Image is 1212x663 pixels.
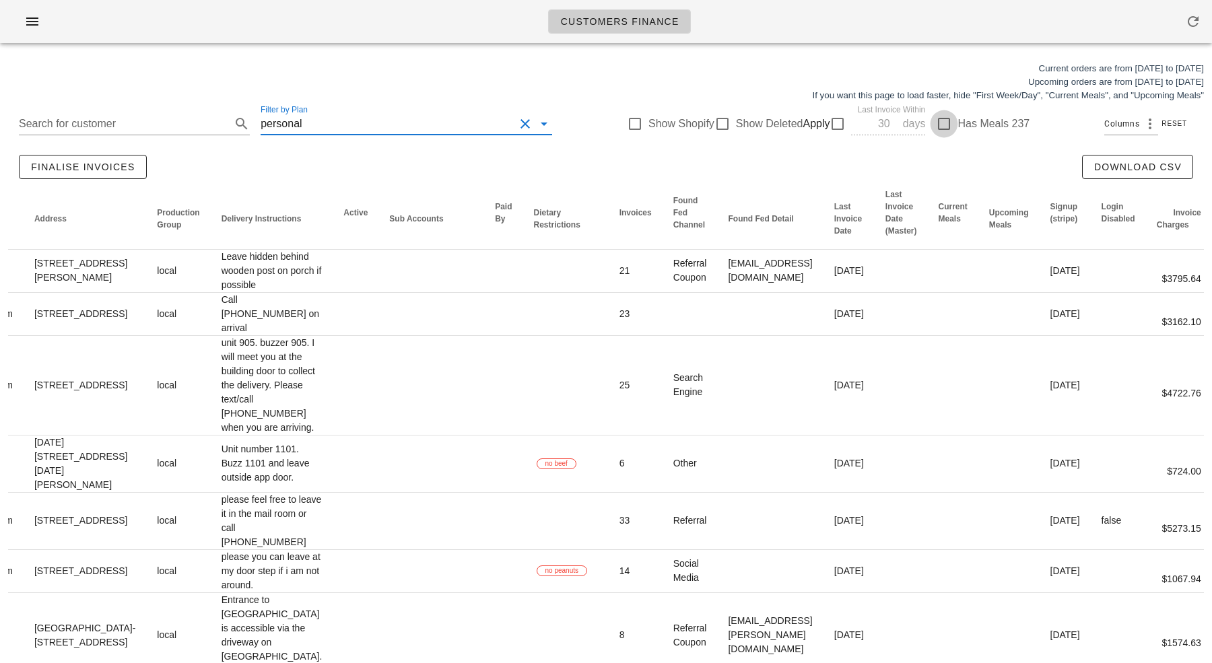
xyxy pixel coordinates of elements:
[609,293,663,336] td: 23
[548,9,690,34] a: Customers Finance
[1149,564,1209,594] div: $1067.94
[900,117,926,131] div: days
[663,550,718,593] td: Social Media
[1091,188,1146,250] th: Login Disabled: Not sorted. Activate to sort ascending.
[1149,456,1209,487] div: $724.00
[823,250,875,293] td: [DATE]
[211,250,333,293] td: Leave hidden behind wooden post on porch if possible
[1082,155,1193,179] button: Download CSV
[736,117,803,131] label: Show Deleted
[1149,628,1209,658] div: $1574.63
[261,118,302,130] div: personal
[24,336,146,435] td: [STREET_ADDRESS]
[146,550,210,593] td: local
[858,105,926,115] label: Last Invoice Within
[24,493,146,550] td: [STREET_ADDRESS]
[823,435,875,493] td: [DATE]
[609,250,663,293] td: 21
[1149,514,1209,544] div: $5273.15
[1149,378,1209,409] div: $4722.76
[1040,550,1091,593] td: [DATE]
[1093,162,1182,172] span: Download CSV
[609,336,663,435] td: 25
[211,336,333,435] td: unit 905. buzzer 905. I will meet you at the building door to collect the delivery. Please text/c...
[663,435,718,493] td: Other
[875,188,928,250] th: Last Invoice Date (Master): Not sorted. Activate to sort ascending.
[663,250,718,293] td: Referral Coupon
[1050,202,1078,223] span: Signup (stripe)
[663,336,718,435] td: Search Engine
[663,493,718,550] td: Referral
[24,293,146,336] td: [STREET_ADDRESS]
[1149,264,1209,294] div: $3795.64
[834,202,862,236] span: Last Invoice Date
[1146,188,1212,250] th: Invoice Charges: Not sorted. Activate to sort ascending.
[146,493,210,550] td: local
[1102,202,1135,223] span: Login Disabled
[1158,117,1193,131] button: Reset
[211,435,333,493] td: Unit number 1101. Buzz 1101 and leave outside app door.
[534,208,580,230] span: Dietary Restrictions
[619,208,652,217] span: Invoices
[1104,117,1139,131] span: Columns
[146,336,210,435] td: local
[517,116,533,132] button: Clear Filter by Plan
[146,188,210,250] th: Production Group: Not sorted. Activate to sort ascending.
[1091,493,1146,550] td: false
[261,105,308,115] label: Filter by Plan
[648,117,714,131] label: Show Shopify
[717,250,823,293] td: [EMAIL_ADDRESS][DOMAIN_NAME]
[146,293,210,336] td: local
[1040,493,1091,550] td: [DATE]
[1040,435,1091,493] td: [DATE]
[146,250,210,293] td: local
[484,188,523,250] th: Paid By: Not sorted. Activate to sort ascending.
[823,493,875,550] td: [DATE]
[30,162,135,172] span: Finalise Invoices
[673,196,705,230] span: Found Fed Channel
[343,208,368,217] span: Active
[609,550,663,593] td: 14
[609,493,663,550] td: 33
[1040,293,1091,336] td: [DATE]
[19,155,147,179] button: Finalise Invoices
[378,188,484,250] th: Sub Accounts: Not sorted. Activate to sort ascending.
[1040,336,1091,435] td: [DATE]
[823,188,875,250] th: Last Invoice Date: Not sorted. Activate to sort ascending.
[1157,208,1201,230] span: Invoice Charges
[34,214,67,223] span: Address
[928,188,978,250] th: Current Meals: Not sorted. Activate to sort ascending.
[978,188,1040,250] th: Upcoming Meals: Not sorted. Activate to sort ascending.
[609,435,663,493] td: 6
[803,116,830,132] span: Apply
[717,188,823,250] th: Found Fed Detail: Not sorted. Activate to sort ascending.
[609,188,663,250] th: Invoices: Not sorted. Activate to sort ascending.
[989,208,1029,230] span: Upcoming Meals
[560,16,679,27] span: Customers Finance
[1040,188,1091,250] th: Signup (stripe): Not sorted. Activate to sort ascending.
[211,493,333,550] td: please feel free to leave it in the mail room or call [PHONE_NUMBER]
[728,214,793,223] span: Found Fed Detail
[1161,120,1187,127] span: Reset
[495,202,512,223] span: Paid By
[823,550,875,593] td: [DATE]
[24,550,146,593] td: [STREET_ADDRESS]
[211,188,333,250] th: Delivery Instructions: Not sorted. Activate to sort ascending.
[885,190,917,236] span: Last Invoice Date (Master)
[211,293,333,336] td: Call [PHONE_NUMBER] on arrival
[389,214,443,223] span: Sub Accounts
[24,435,146,493] td: [DATE][STREET_ADDRESS][DATE][PERSON_NAME]
[1040,250,1091,293] td: [DATE]
[146,435,210,493] td: local
[545,566,579,575] span: no peanuts
[261,113,552,135] div: Filter by PlanpersonalClear Filter by Plan
[211,550,333,593] td: please you can leave at my door step if i am not around.
[1104,113,1158,135] div: Columns
[523,188,609,250] th: Dietary Restrictions: Not sorted. Activate to sort ascending.
[823,336,875,435] td: [DATE]
[957,117,1030,131] label: Has Meals 237
[545,459,568,468] span: no beef
[663,188,718,250] th: Found Fed Channel: Not sorted. Activate to sort ascending.
[333,188,378,250] th: Active: Not sorted. Activate to sort ascending.
[939,202,968,223] span: Current Meals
